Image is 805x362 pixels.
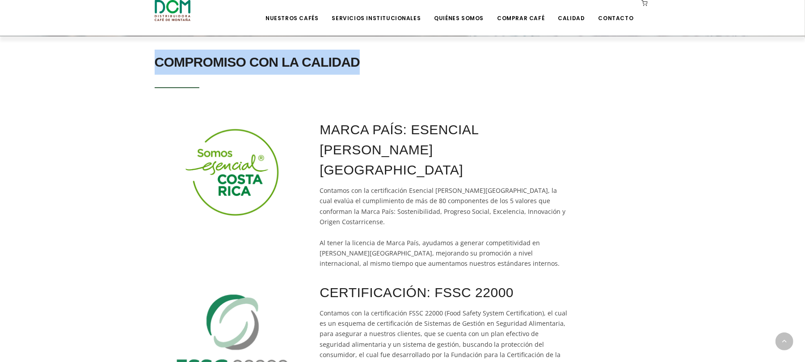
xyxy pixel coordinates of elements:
[593,1,639,22] a: Contacto
[429,1,489,22] a: Quiénes Somos
[260,1,324,22] a: Nuestros Cafés
[326,1,426,22] a: Servicios Institucionales
[320,186,566,268] lead: Contamos con la certificación Esencial [PERSON_NAME][GEOGRAPHIC_DATA], la cual evalúa el cumplimi...
[155,50,651,75] h2: COMPROMISO CON LA CALIDAD
[167,119,299,225] img: Esencial%20CR%20Logo.png
[320,119,570,180] h3: MARCA PAÍS: ESENCIAL [PERSON_NAME][GEOGRAPHIC_DATA]
[492,1,550,22] a: Comprar Café
[552,1,590,22] a: Calidad
[320,282,570,302] h3: CERTIFICACIÓN: FSSC 22000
